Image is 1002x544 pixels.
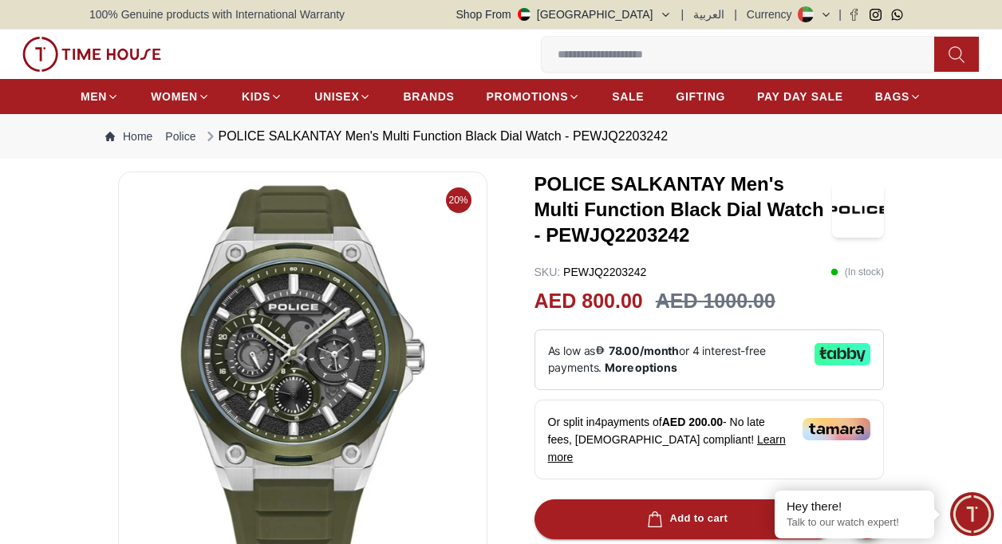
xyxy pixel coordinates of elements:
[81,89,107,104] span: MEN
[662,416,723,428] span: AED 200.00
[891,9,903,21] a: Whatsapp
[838,6,842,22] span: |
[89,6,345,22] span: 100% Genuine products with International Warranty
[870,9,882,21] a: Instagram
[314,82,371,111] a: UNISEX
[644,510,728,528] div: Add to cart
[446,187,471,213] span: 20%
[487,89,569,104] span: PROMOTIONS
[403,82,454,111] a: BRANDS
[734,6,737,22] span: |
[676,89,725,104] span: GIFTING
[314,89,359,104] span: UNISEX
[787,516,922,530] p: Talk to our watch expert!
[105,128,152,144] a: Home
[757,89,843,104] span: PAY DAY SALE
[693,6,724,22] button: العربية
[81,82,119,111] a: MEN
[747,6,799,22] div: Currency
[681,6,684,22] span: |
[656,286,775,317] h3: AED 1000.00
[535,499,838,539] button: Add to cart
[787,499,922,514] div: Hey there!
[242,89,270,104] span: KIDS
[535,171,832,248] h3: POLICE SALKANTAY Men's Multi Function Black Dial Watch - PEWJQ2203242
[875,82,921,111] a: BAGS
[89,114,913,159] nav: Breadcrumb
[535,266,561,278] span: SKU :
[848,9,860,21] a: Facebook
[151,82,210,111] a: WOMEN
[950,492,994,536] div: Chat Widget
[487,82,581,111] a: PROMOTIONS
[612,89,644,104] span: SALE
[612,82,644,111] a: SALE
[535,400,885,479] div: Or split in 4 payments of - No late fees, [DEMOGRAPHIC_DATA] compliant!
[757,82,843,111] a: PAY DAY SALE
[875,89,909,104] span: BAGS
[456,6,672,22] button: Shop From[GEOGRAPHIC_DATA]
[548,433,786,463] span: Learn more
[803,418,870,440] img: Tamara
[203,127,669,146] div: POLICE SALKANTAY Men's Multi Function Black Dial Watch - PEWJQ2203242
[403,89,454,104] span: BRANDS
[165,128,195,144] a: Police
[242,82,282,111] a: KIDS
[22,37,161,72] img: ...
[830,264,884,280] p: ( In stock )
[832,182,884,238] img: POLICE SALKANTAY Men's Multi Function Black Dial Watch - PEWJQ2203242
[535,286,643,317] h2: AED 800.00
[151,89,198,104] span: WOMEN
[535,264,647,280] p: PEWJQ2203242
[518,8,531,21] img: United Arab Emirates
[676,82,725,111] a: GIFTING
